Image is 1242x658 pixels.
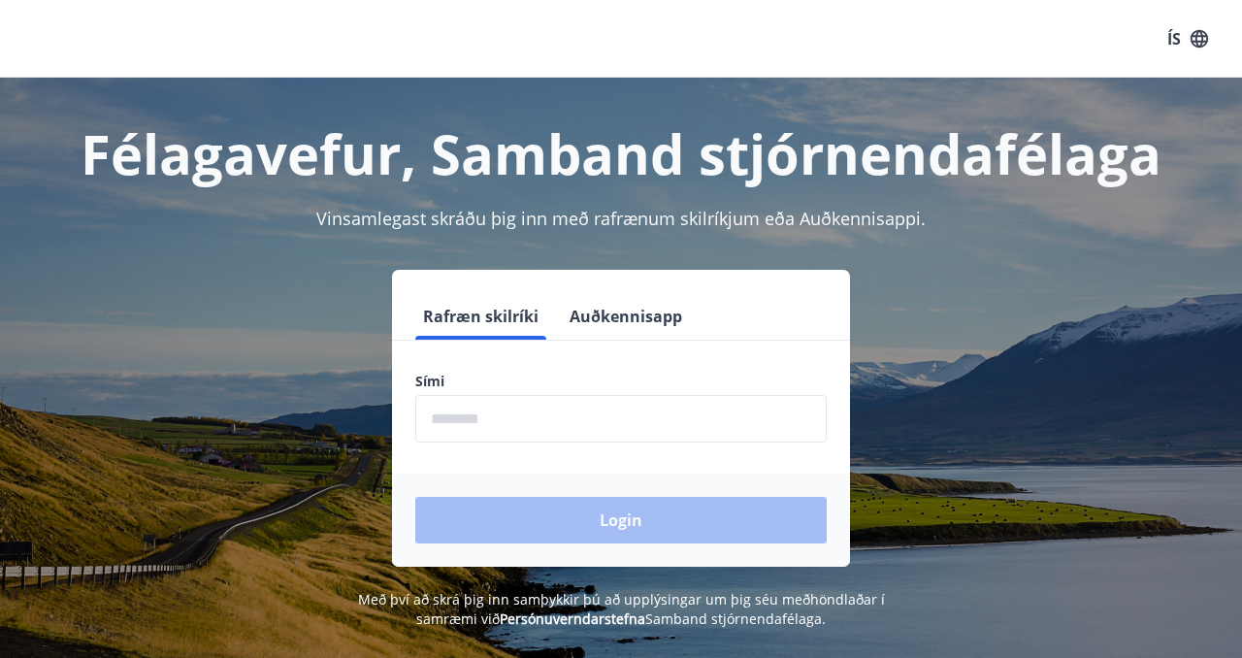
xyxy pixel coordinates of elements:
[415,372,827,391] label: Sími
[1157,21,1219,56] button: ÍS
[500,609,645,628] a: Persónuverndarstefna
[23,116,1219,190] h1: Félagavefur, Samband stjórnendafélaga
[358,590,885,628] span: Með því að skrá þig inn samþykkir þú að upplýsingar um þig séu meðhöndlaðar í samræmi við Samband...
[415,293,546,340] button: Rafræn skilríki
[562,293,690,340] button: Auðkennisapp
[316,207,926,230] span: Vinsamlegast skráðu þig inn með rafrænum skilríkjum eða Auðkennisappi.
